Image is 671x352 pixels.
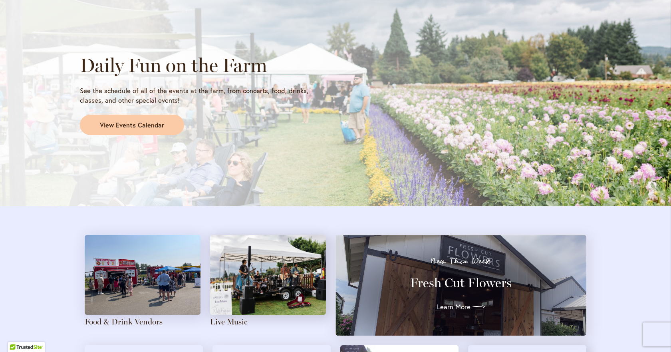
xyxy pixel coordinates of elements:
a: View Events Calendar [80,115,184,135]
img: A four-person band plays with a field of pink dahlias in the background [210,235,326,315]
a: Live Music [210,317,248,326]
h3: Fresh Cut Flowers [350,275,572,291]
span: View Events Calendar [100,121,164,130]
img: Attendees gather around food trucks on a sunny day at the farm [85,235,201,315]
a: Food & Drink Vendors [85,317,163,326]
span: Learn More [437,302,470,312]
a: Learn More [437,300,485,313]
h2: Daily Fun on the Farm [80,54,328,76]
p: New This Week [350,257,572,265]
p: See the schedule of all of the events at the farm, from concerts, food, drinks, classes, and othe... [80,86,328,105]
